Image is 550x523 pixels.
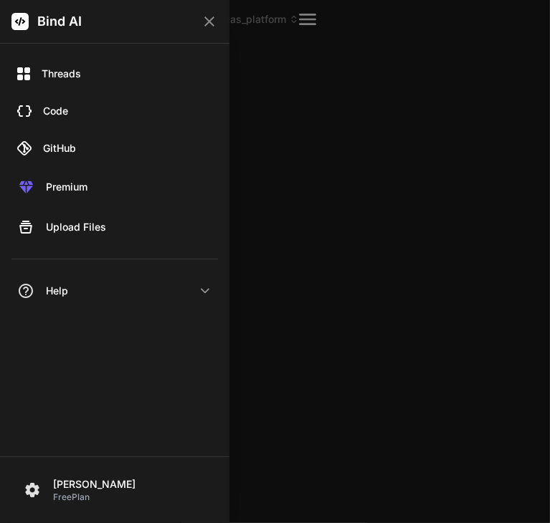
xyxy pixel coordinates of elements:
[43,104,68,118] span: Code
[46,180,87,194] span: Premium
[42,67,81,81] span: Threads
[20,478,44,502] img: settings
[46,220,106,234] span: Upload Files
[43,141,76,155] span: GitHub
[37,11,82,32] span: Bind AI
[46,284,68,298] span: Help
[53,491,209,503] p: Free Plan
[53,477,209,491] p: [PERSON_NAME]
